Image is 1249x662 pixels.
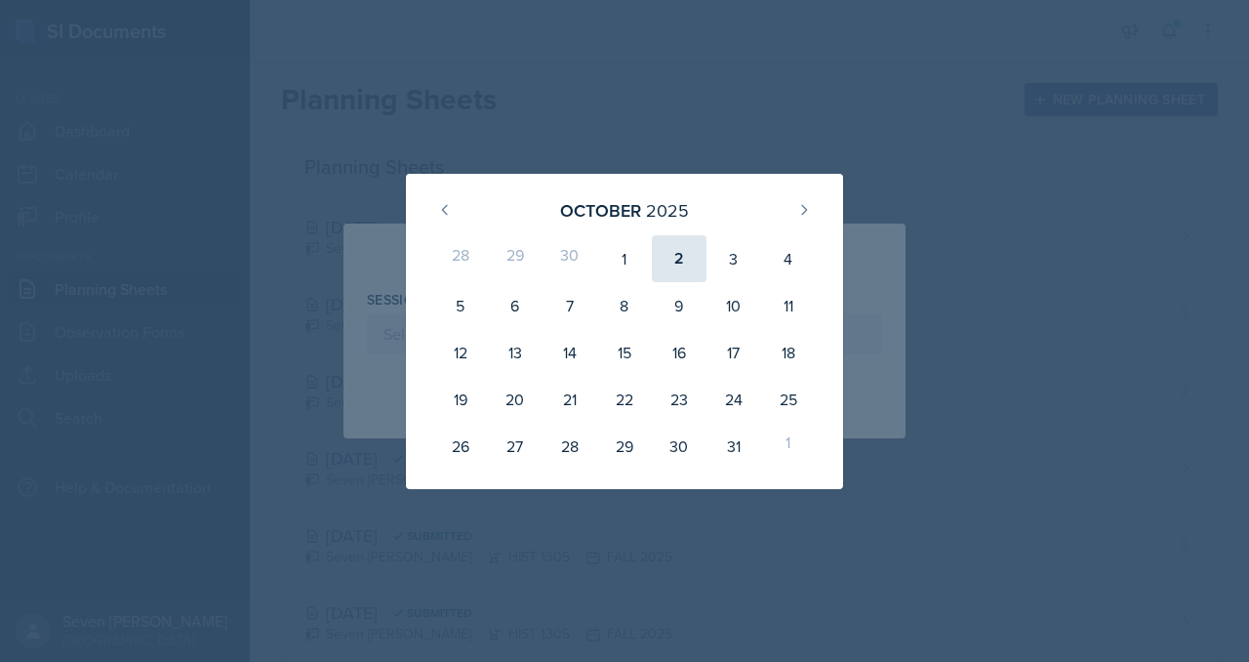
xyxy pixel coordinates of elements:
div: 29 [488,235,543,282]
div: 31 [706,423,761,470]
div: 29 [597,423,652,470]
div: 28 [543,423,597,470]
div: 26 [433,423,488,470]
div: 21 [543,376,597,423]
div: 17 [706,329,761,376]
div: 2 [652,235,706,282]
div: 1 [761,423,816,470]
div: 11 [761,282,816,329]
div: 23 [652,376,706,423]
div: October [560,197,641,224]
div: 20 [488,376,543,423]
div: 25 [761,376,816,423]
div: 1 [597,235,652,282]
div: 19 [433,376,488,423]
div: 28 [433,235,488,282]
div: 15 [597,329,652,376]
div: 8 [597,282,652,329]
div: 7 [543,282,597,329]
div: 3 [706,235,761,282]
div: 4 [761,235,816,282]
div: 5 [433,282,488,329]
div: 30 [652,423,706,470]
div: 14 [543,329,597,376]
div: 9 [652,282,706,329]
div: 18 [761,329,816,376]
div: 6 [488,282,543,329]
div: 13 [488,329,543,376]
div: 2025 [646,197,689,224]
div: 16 [652,329,706,376]
div: 10 [706,282,761,329]
div: 22 [597,376,652,423]
div: 12 [433,329,488,376]
div: 30 [543,235,597,282]
div: 27 [488,423,543,470]
div: 24 [706,376,761,423]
